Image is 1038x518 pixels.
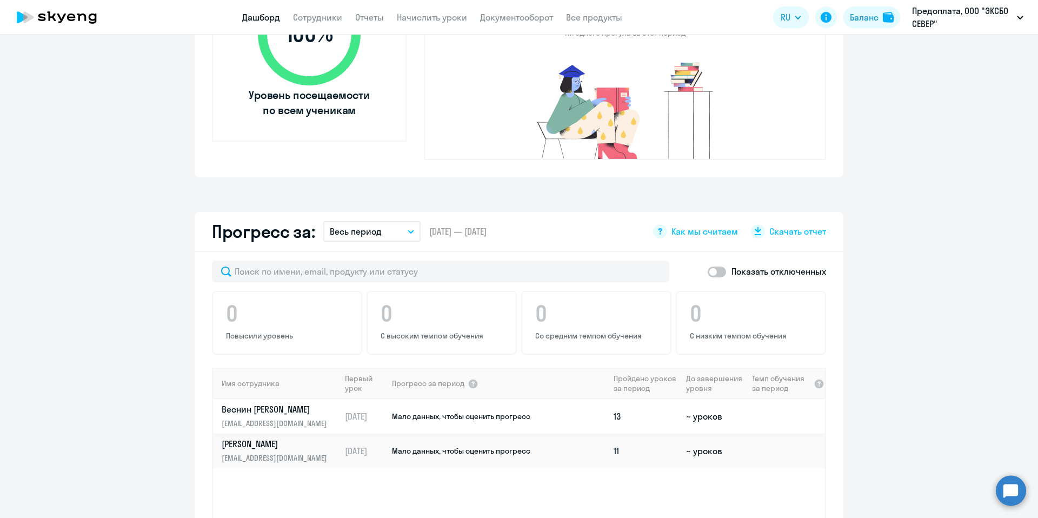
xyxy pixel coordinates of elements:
p: Веснин [PERSON_NAME] [222,403,333,415]
span: Прогресс за период [392,378,464,388]
td: ~ уроков [682,434,747,468]
span: Уровень посещаемости по всем ученикам [247,88,371,118]
a: Отчеты [355,12,384,23]
th: До завершения уровня [682,368,747,399]
span: 100 % [247,21,371,47]
td: [DATE] [341,399,391,434]
button: Предоплата, ООО "ЭКСБО СЕВЕР" [907,4,1029,30]
a: [PERSON_NAME][EMAIL_ADDRESS][DOMAIN_NAME] [222,438,340,464]
span: RU [781,11,790,24]
span: Скачать отчет [769,225,826,237]
span: Темп обучения за период [752,374,810,393]
h2: Прогресс за: [212,221,315,242]
img: no-truants [517,59,734,159]
button: RU [773,6,809,28]
span: Как мы считаем [671,225,738,237]
span: [DATE] — [DATE] [429,225,487,237]
a: Документооборот [480,12,553,23]
p: [EMAIL_ADDRESS][DOMAIN_NAME] [222,452,333,464]
a: Веснин [PERSON_NAME][EMAIL_ADDRESS][DOMAIN_NAME] [222,403,340,429]
th: Пройдено уроков за период [609,368,682,399]
td: [DATE] [341,434,391,468]
a: Дашборд [242,12,280,23]
td: 13 [609,399,682,434]
button: Балансbalance [843,6,900,28]
a: Все продукты [566,12,622,23]
div: Баланс [850,11,879,24]
p: [EMAIL_ADDRESS][DOMAIN_NAME] [222,417,333,429]
th: Первый урок [341,368,391,399]
button: Весь период [323,221,421,242]
img: balance [883,12,894,23]
p: Предоплата, ООО "ЭКСБО СЕВЕР" [912,4,1013,30]
span: Мало данных, чтобы оценить прогресс [392,411,530,421]
span: Мало данных, чтобы оценить прогресс [392,446,530,456]
p: Весь период [330,225,382,238]
p: [PERSON_NAME] [222,438,333,450]
td: 11 [609,434,682,468]
a: Сотрудники [293,12,342,23]
input: Поиск по имени, email, продукту или статусу [212,261,669,282]
th: Имя сотрудника [213,368,341,399]
p: Показать отключенных [731,265,826,278]
a: Начислить уроки [397,12,467,23]
td: ~ уроков [682,399,747,434]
